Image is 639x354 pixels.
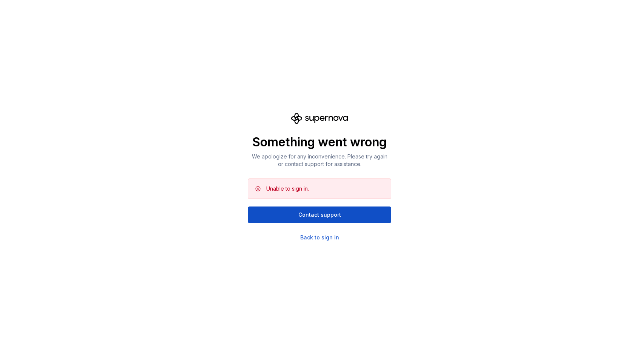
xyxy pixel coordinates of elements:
p: We apologize for any inconvenience. Please try again or contact support for assistance. [248,153,391,168]
div: Unable to sign in. [266,185,309,193]
button: Contact support [248,206,391,223]
span: Contact support [298,211,341,219]
a: Back to sign in [300,234,339,241]
p: Something went wrong [248,135,391,150]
